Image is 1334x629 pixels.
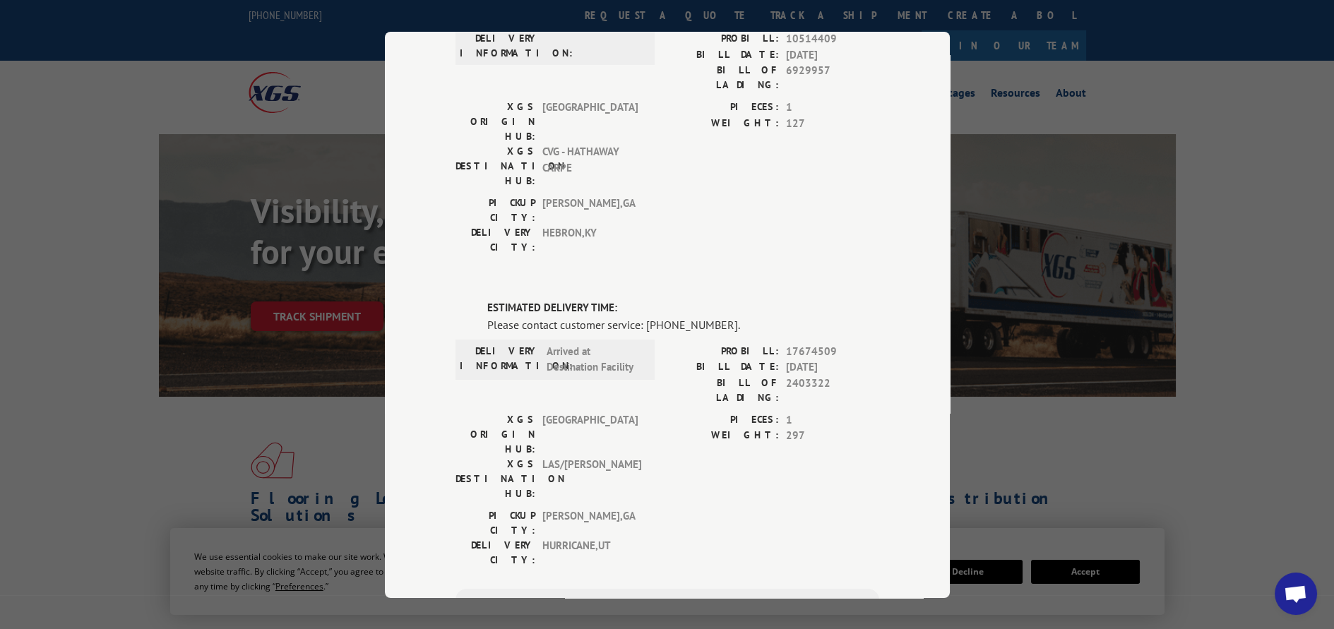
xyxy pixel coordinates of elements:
[455,144,535,188] label: XGS DESTINATION HUB:
[786,428,879,444] span: 297
[786,47,879,63] span: [DATE]
[460,31,540,61] label: DELIVERY INFORMATION:
[786,412,879,428] span: 1
[667,359,779,376] label: BILL DATE:
[667,375,779,405] label: BILL OF LADING:
[667,47,779,63] label: BILL DATE:
[667,428,779,444] label: WEIGHT:
[455,508,535,537] label: PICKUP CITY:
[455,537,535,567] label: DELIVERY CITY:
[455,456,535,501] label: XGS DESTINATION HUB:
[786,63,879,92] span: 6929957
[542,508,638,537] span: [PERSON_NAME] , GA
[667,412,779,428] label: PIECES:
[542,100,638,144] span: [GEOGRAPHIC_DATA]
[542,144,638,188] span: CVG - HATHAWAY CARPE
[455,412,535,456] label: XGS ORIGIN HUB:
[487,300,879,316] label: ESTIMATED DELIVERY TIME:
[786,359,879,376] span: [DATE]
[667,31,779,47] label: PROBILL:
[542,412,638,456] span: [GEOGRAPHIC_DATA]
[455,225,535,255] label: DELIVERY CITY:
[455,196,535,225] label: PICKUP CITY:
[667,343,779,359] label: PROBILL:
[542,225,638,255] span: HEBRON , KY
[460,343,540,375] label: DELIVERY INFORMATION:
[667,100,779,116] label: PIECES:
[786,375,879,405] span: 2403322
[786,343,879,359] span: 17674509
[1275,573,1317,615] div: Open chat
[786,115,879,131] span: 127
[542,537,638,567] span: HURRICANE , UT
[667,115,779,131] label: WEIGHT:
[487,316,879,333] div: Please contact customer service: [PHONE_NUMBER].
[542,196,638,225] span: [PERSON_NAME] , GA
[667,63,779,92] label: BILL OF LADING:
[547,343,642,375] span: Arrived at Destination Facility
[455,100,535,144] label: XGS ORIGIN HUB:
[786,100,879,116] span: 1
[786,31,879,47] span: 10514409
[542,456,638,501] span: LAS/[PERSON_NAME]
